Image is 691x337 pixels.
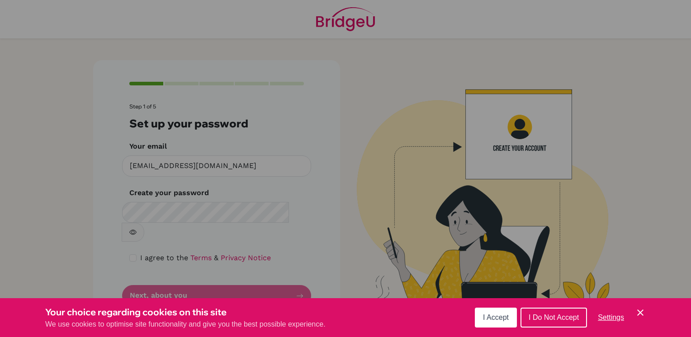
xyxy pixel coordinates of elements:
p: We use cookies to optimise site functionality and give you the best possible experience. [45,319,326,330]
span: Settings [598,314,624,321]
button: Settings [591,309,631,327]
button: I Accept [475,308,517,328]
button: I Do Not Accept [521,308,587,328]
span: I Accept [483,314,509,321]
button: Save and close [635,307,646,318]
h3: Your choice regarding cookies on this site [45,305,326,319]
span: I Do Not Accept [529,314,579,321]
